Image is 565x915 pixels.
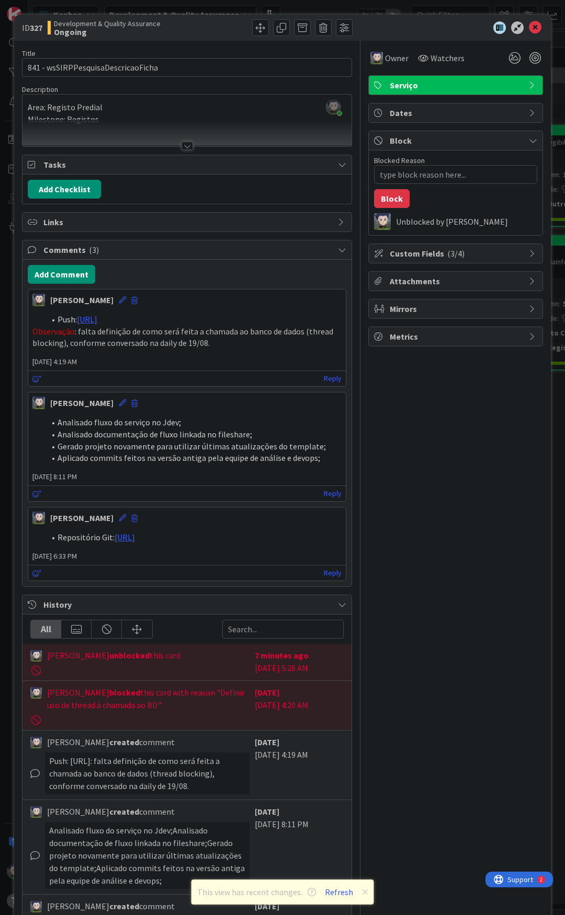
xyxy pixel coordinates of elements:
img: LS [30,806,42,818]
li: Analisado documentação de fluxo linkada no fileshare; [45,428,342,441]
span: ID [22,21,42,34]
div: [DATE] 8:11 PM [255,805,344,889]
div: [PERSON_NAME] [50,512,114,524]
span: Development & Quality Assurance [54,19,161,28]
p: Area: Registo Predial [28,101,346,113]
img: LS [32,294,45,306]
a: Reply [324,372,342,385]
div: All [31,620,61,638]
b: created [109,737,139,747]
span: Metrics [390,330,524,343]
img: LS [370,52,383,64]
span: Attachments [390,275,524,287]
img: LS [30,687,42,699]
b: [DATE] [255,901,279,911]
button: Add Comment [28,265,95,284]
img: 6lt3uT3iixLqDNk5qtoYI6LggGIpyp3L.jpeg [326,100,341,114]
b: [DATE] [255,806,279,817]
a: Reply [324,487,342,500]
li: Aplicado commits feitos na versão antiga pela equipe de análise e devops; [45,452,342,464]
span: Dates [390,107,524,119]
div: [PERSON_NAME] [50,397,114,409]
a: Reply [324,566,342,580]
a: [URL] [77,314,97,325]
span: Description [22,85,58,94]
label: Title [22,49,36,58]
div: Push: [URL]: falta definição de como será feita a chamada ao banco de dados (thread blocking), co... [45,752,250,794]
img: LS [30,737,42,748]
b: Ongoing [54,28,161,36]
span: [DATE] 4:19 AM [28,356,346,367]
div: 2 [54,4,57,13]
div: [DATE] 4:19 AM [255,736,344,794]
span: Mirrors [390,303,524,315]
li: Analisado fluxo do serviço no Jdev; [45,416,342,428]
img: LS [374,213,391,230]
span: ( 3/4 ) [447,248,465,259]
b: unblocked [109,650,150,661]
div: Unblocked by [PERSON_NAME] [396,217,537,226]
span: Serviço [390,79,524,91]
input: type card name here... [22,58,352,77]
span: [PERSON_NAME] comment [47,805,175,818]
button: Add Checklist [28,180,101,199]
p: : falta definição de como será feita a chamada ao banco de dados (thread blocking), conforme conv... [32,326,342,349]
span: Block [390,134,524,147]
span: Watchers [431,52,465,64]
img: LS [30,650,42,662]
b: created [109,901,139,911]
span: [DATE] 6:33 PM [28,551,346,562]
span: Observação [32,326,75,337]
span: Support [22,2,48,14]
b: [DATE] [255,687,279,698]
label: Blocked Reason [374,156,425,165]
div: [DATE] 5:28 AM [255,649,344,675]
span: [PERSON_NAME] comment [47,736,175,748]
div: [DATE] 4:20 AM [255,686,344,725]
span: [DATE] 8:11 PM [28,471,346,482]
span: [PERSON_NAME] this card with reason "Definir uso de thread à chamada ao BD" [47,686,250,711]
span: ( 3 ) [89,245,99,255]
li: Repositório Git: [45,531,342,543]
span: [PERSON_NAME] comment [47,900,175,912]
div: Analisado fluxo do serviço no Jdev;Analisado documentação de fluxo linkada no fileshare;Gerado pr... [45,822,250,889]
span: This view has recent changes. [197,886,316,898]
li: Push: [45,314,342,326]
span: [PERSON_NAME] this card [47,649,180,662]
span: Tasks [43,158,333,171]
p: Milestone: Registos [28,113,346,125]
div: [PERSON_NAME] [50,294,114,306]
b: [DATE] [255,737,279,747]
input: Search... [222,620,344,639]
img: LS [30,901,42,912]
span: Custom Fields [390,247,524,260]
b: blocked [109,687,140,698]
button: Refresh [321,885,357,899]
span: Owner [385,52,409,64]
b: 7 minutes ago [255,650,309,661]
b: created [109,806,139,817]
img: LS [32,397,45,409]
b: 327 [30,22,42,33]
span: History [43,598,333,611]
img: LS [32,512,45,524]
a: [URL] [115,532,135,542]
span: Comments [43,244,333,256]
span: Links [43,216,333,228]
button: Block [374,189,410,208]
li: Gerado projeto novamente para utilizar últimas atualizações do template; [45,441,342,453]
